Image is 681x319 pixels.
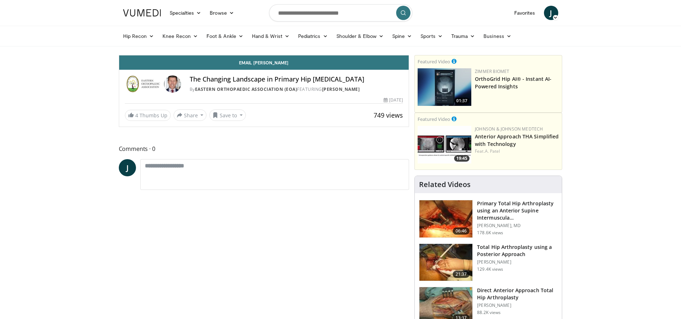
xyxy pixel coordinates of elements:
a: Shoulder & Elbow [332,29,388,43]
img: Avatar [164,75,181,93]
a: 01:37 [418,68,471,106]
span: 21:37 [453,271,470,278]
a: Favorites [510,6,540,20]
img: 06bb1c17-1231-4454-8f12-6191b0b3b81a.150x105_q85_crop-smart_upscale.jpg [418,126,471,163]
p: [PERSON_NAME] [477,259,558,265]
span: 749 views [374,111,403,119]
span: Comments 0 [119,144,409,153]
a: Spine [388,29,416,43]
a: [PERSON_NAME] [322,86,360,92]
img: Eastern Orthopaedic Association (EOA) [125,75,161,93]
a: Hand & Wrist [248,29,294,43]
a: Anterior Approach THA Simplified with Technology [475,133,559,147]
a: J [119,159,136,176]
a: Browse [205,6,238,20]
input: Search topics, interventions [269,4,412,21]
h3: Direct Anterior Approach Total Hip Arthroplasty [477,287,558,301]
a: Hip Recon [119,29,159,43]
h3: Primary Total Hip Arthroplasty using an Anterior Supine Intermuscula… [477,200,558,221]
a: Specialties [165,6,206,20]
p: 178.6K views [477,230,503,236]
p: [PERSON_NAME], MD [477,223,558,229]
h3: Total Hip Arthroplasty using a Posterior Approach [477,244,558,258]
a: Zimmer Biomet [475,68,509,74]
img: 263423_3.png.150x105_q85_crop-smart_upscale.jpg [419,200,472,237]
button: Save to [209,109,246,121]
img: 286987_0000_1.png.150x105_q85_crop-smart_upscale.jpg [419,244,472,281]
h4: Related Videos [419,180,471,189]
p: [PERSON_NAME] [477,303,558,308]
div: [DATE] [384,97,403,103]
p: 129.4K views [477,266,503,272]
a: Foot & Ankle [202,29,248,43]
img: VuMedi Logo [123,9,161,16]
small: Featured Video [418,116,450,122]
a: Sports [416,29,447,43]
a: Business [479,29,516,43]
a: Trauma [447,29,480,43]
a: Johnson & Johnson MedTech [475,126,543,132]
a: A. Patel [485,148,500,154]
div: By FEATURING [190,86,403,93]
a: Pediatrics [294,29,332,43]
span: 4 [135,112,138,119]
span: 06:46 [453,227,470,235]
h4: The Changing Landscape in Primary Hip [MEDICAL_DATA] [190,75,403,83]
a: Email [PERSON_NAME] [119,55,409,70]
a: Knee Recon [158,29,202,43]
img: 51d03d7b-a4ba-45b7-9f92-2bfbd1feacc3.150x105_q85_crop-smart_upscale.jpg [418,68,471,106]
a: 06:46 Primary Total Hip Arthroplasty using an Anterior Supine Intermuscula… [PERSON_NAME], MD 178... [419,200,558,238]
span: 01:37 [454,98,470,104]
div: Feat. [475,148,559,154]
a: Eastern Orthopaedic Association (EOA) [195,86,297,92]
span: 19:45 [454,155,470,162]
a: 19:45 [418,126,471,163]
a: 4 Thumbs Up [125,110,171,121]
p: 88.2K views [477,310,501,315]
a: 21:37 Total Hip Arthroplasty using a Posterior Approach [PERSON_NAME] 129.4K views [419,244,558,281]
a: OrthoGrid Hip AI® - Instant AI-Powered Insights [475,75,551,90]
small: Featured Video [418,58,450,65]
a: J [544,6,558,20]
button: Share [174,109,207,121]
